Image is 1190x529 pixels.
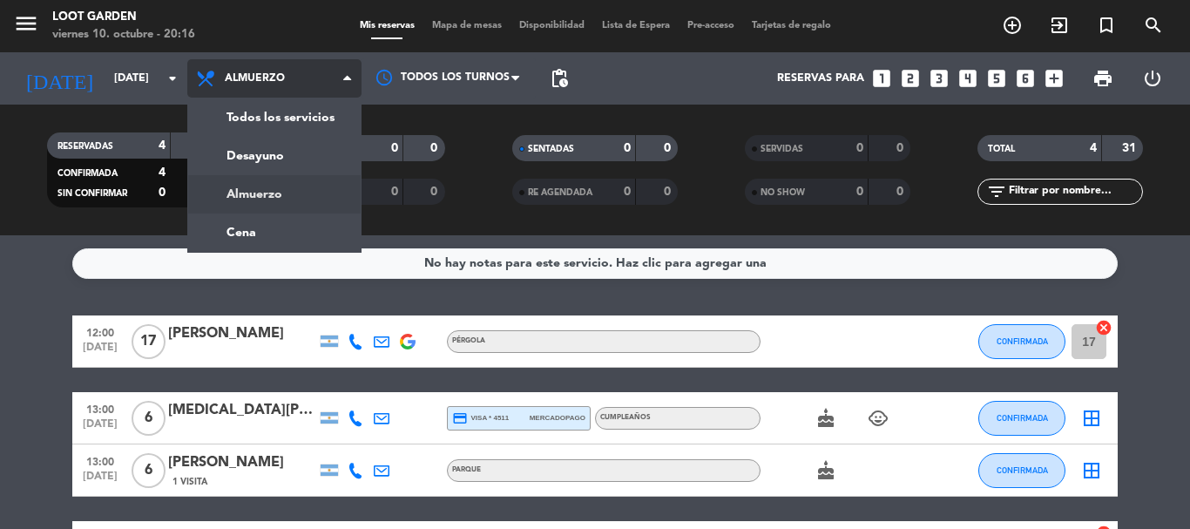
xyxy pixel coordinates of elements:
[159,166,166,179] strong: 4
[815,460,836,481] i: cake
[1095,319,1112,336] i: cancel
[391,186,398,198] strong: 0
[1142,68,1163,89] i: power_settings_new
[997,413,1048,423] span: CONFIRMADA
[78,342,122,362] span: [DATE]
[78,451,122,471] span: 13:00
[159,139,166,152] strong: 4
[225,72,285,85] span: Almuerzo
[978,401,1065,436] button: CONFIRMADA
[986,181,1007,202] i: filter_list
[600,414,651,421] span: CUMPLEAÑOS
[132,324,166,359] span: 17
[13,10,39,43] button: menu
[985,67,1008,90] i: looks_5
[870,67,893,90] i: looks_one
[452,410,509,426] span: visa * 4511
[761,145,803,153] span: SERVIDAS
[1127,52,1177,105] div: LOG OUT
[423,21,510,31] span: Mapa de mesas
[78,322,122,342] span: 12:00
[78,418,122,438] span: [DATE]
[997,465,1048,475] span: CONFIRMADA
[777,72,864,85] span: Reservas para
[188,137,361,175] a: Desayuno
[528,145,574,153] span: SENTADAS
[624,142,631,154] strong: 0
[856,142,863,154] strong: 0
[57,169,118,178] span: CONFIRMADA
[78,471,122,491] span: [DATE]
[530,412,585,424] span: mercadopago
[57,189,127,198] span: SIN CONFIRMAR
[1090,142,1097,154] strong: 4
[664,142,674,154] strong: 0
[132,453,166,488] span: 6
[815,408,836,429] i: cake
[1143,15,1164,36] i: search
[1122,142,1139,154] strong: 31
[896,186,907,198] strong: 0
[1014,67,1037,90] i: looks_6
[400,334,416,349] img: google-logo.png
[1081,408,1102,429] i: border_all
[132,401,166,436] span: 6
[1007,182,1142,201] input: Filtrar por nombre...
[188,175,361,214] a: Almuerzo
[978,324,1065,359] button: CONFIRMADA
[162,68,183,89] i: arrow_drop_down
[351,21,423,31] span: Mis reservas
[997,336,1048,346] span: CONFIRMADA
[168,451,316,474] div: [PERSON_NAME]
[988,145,1015,153] span: TOTAL
[928,67,950,90] i: looks_3
[188,98,361,137] a: Todos los servicios
[452,337,485,344] span: PÉRGOLA
[188,214,361,252] a: Cena
[172,475,207,489] span: 1 Visita
[856,186,863,198] strong: 0
[549,68,570,89] span: pending_actions
[159,187,166,199] strong: 0
[1002,15,1023,36] i: add_circle_outline
[1043,67,1065,90] i: add_box
[528,188,592,197] span: RE AGENDADA
[452,466,481,473] span: PARQUE
[624,186,631,198] strong: 0
[452,410,468,426] i: credit_card
[52,26,195,44] div: viernes 10. octubre - 20:16
[743,21,840,31] span: Tarjetas de regalo
[761,188,805,197] span: NO SHOW
[13,59,105,98] i: [DATE]
[1096,15,1117,36] i: turned_in_not
[679,21,743,31] span: Pre-acceso
[78,398,122,418] span: 13:00
[57,142,113,151] span: RESERVADAS
[52,9,195,26] div: Loot Garden
[168,399,316,422] div: [MEDICAL_DATA][PERSON_NAME]
[1081,460,1102,481] i: border_all
[13,10,39,37] i: menu
[424,254,767,274] div: No hay notas para este servicio. Haz clic para agregar una
[1049,15,1070,36] i: exit_to_app
[868,408,889,429] i: child_care
[391,142,398,154] strong: 0
[168,322,316,345] div: [PERSON_NAME]
[430,142,441,154] strong: 0
[510,21,593,31] span: Disponibilidad
[896,142,907,154] strong: 0
[978,453,1065,488] button: CONFIRMADA
[593,21,679,31] span: Lista de Espera
[430,186,441,198] strong: 0
[1092,68,1113,89] span: print
[899,67,922,90] i: looks_two
[664,186,674,198] strong: 0
[957,67,979,90] i: looks_4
